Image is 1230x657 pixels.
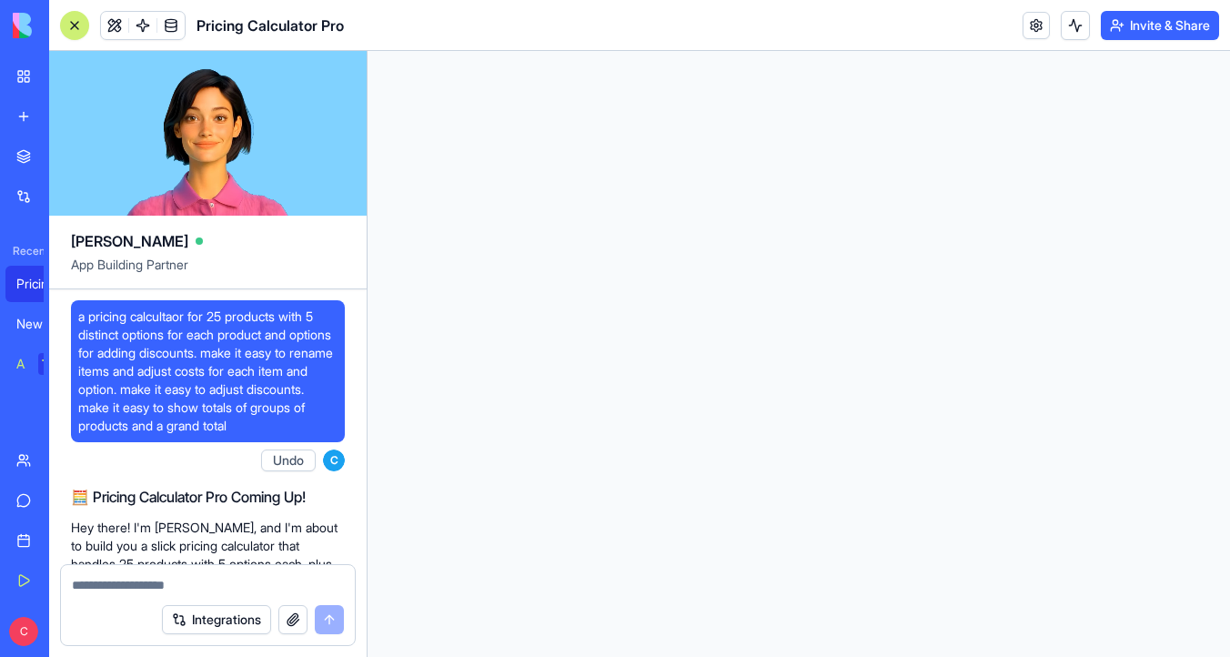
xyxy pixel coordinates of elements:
button: Invite & Share [1101,11,1219,40]
img: logo [13,13,126,38]
div: TRY [38,353,67,375]
div: AI Logo Generator [16,355,25,373]
p: Hey there! I'm [PERSON_NAME], and I'm about to build you a slick pricing calculator that handles ... [71,519,345,628]
a: New App [5,306,78,342]
span: C [323,450,345,471]
span: a pricing calcultaor for 25 products with 5 distinct options for each product and options for add... [78,308,338,435]
div: Pricing Calculator Pro [16,275,67,293]
div: New App [16,315,67,333]
span: App Building Partner [71,256,345,288]
span: Recent [5,244,44,258]
button: Undo [261,450,316,471]
span: C [9,617,38,646]
a: AI Logo GeneratorTRY [5,346,78,382]
h2: 🧮 Pricing Calculator Pro Coming Up! [71,486,345,508]
a: Pricing Calculator Pro [5,266,78,302]
button: Integrations [162,605,271,634]
span: [PERSON_NAME] [71,230,188,252]
span: Pricing Calculator Pro [197,15,344,36]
